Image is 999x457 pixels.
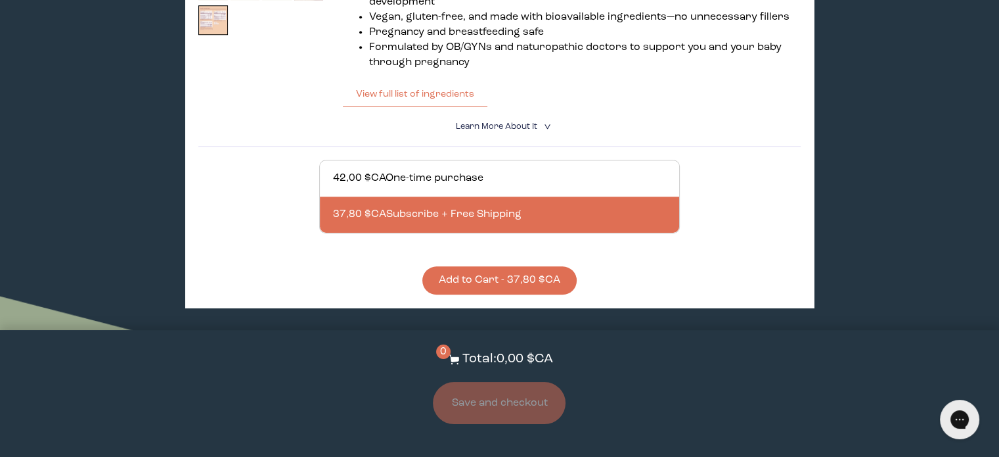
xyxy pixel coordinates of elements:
i: < [540,123,552,130]
span: Pregnancy and breastfeeding safe [369,27,544,37]
button: Save and checkout [433,382,566,424]
summary: Learn More About it < [455,120,543,133]
iframe: Gorgias live chat messenger [933,395,986,444]
button: View full list of ingredients [343,81,487,107]
span: 0 [436,345,451,359]
li: Formulated by OB/GYNs and naturopathic doctors to support you and your baby through pregnancy [369,40,801,70]
button: Add to Cart - 37,80 $CA [422,266,577,295]
img: thumbnail image [198,5,228,35]
p: Total: 0,00 $CA [462,350,553,369]
li: Vegan, gluten-free, and made with bioavailable ingredients—no unnecessary fillers [369,10,801,25]
span: Learn More About it [455,122,537,131]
